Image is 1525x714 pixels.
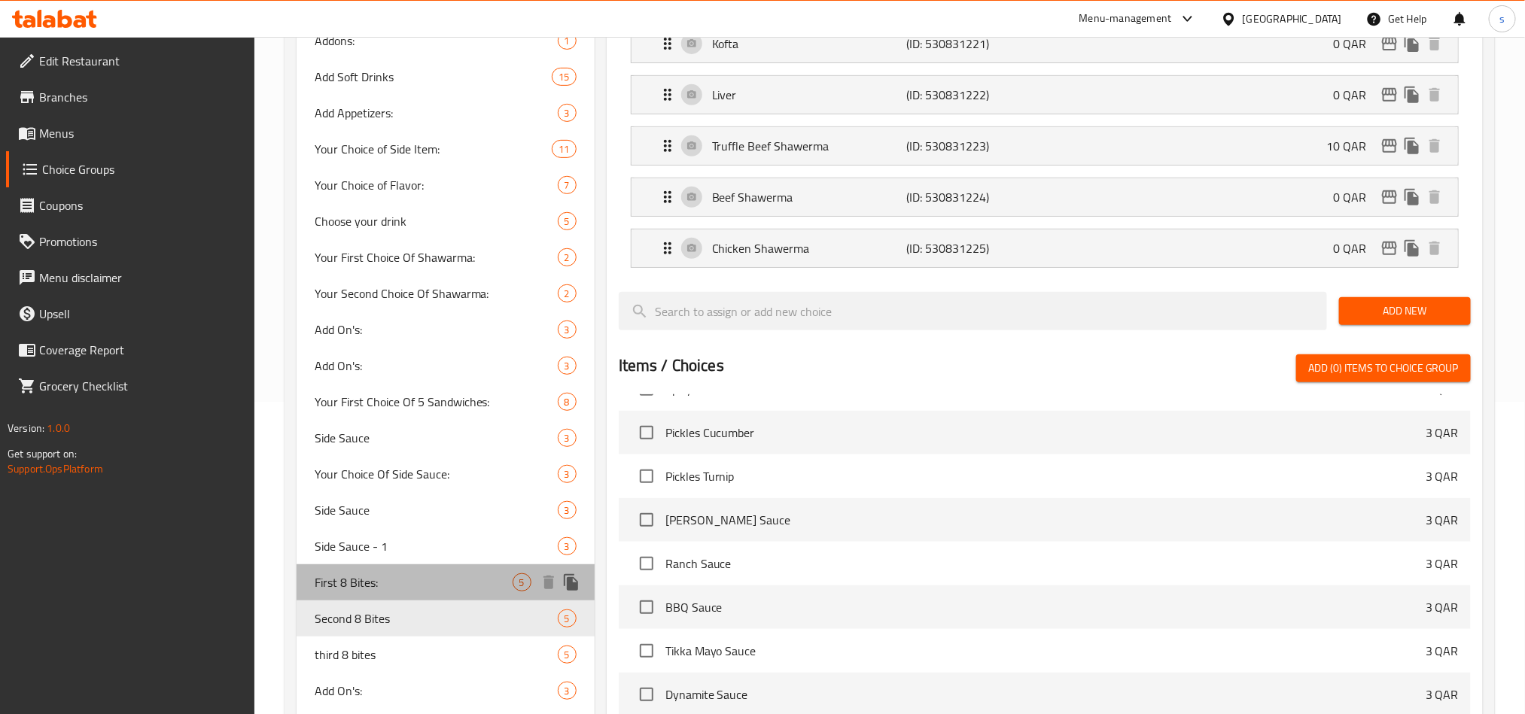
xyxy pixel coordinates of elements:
[315,682,558,700] span: Add On's:
[1378,237,1401,260] button: edit
[559,178,576,193] span: 7
[1401,135,1423,157] button: duplicate
[297,420,595,456] div: Side Sauce3
[1378,32,1401,55] button: edit
[631,417,662,448] span: Select choice
[315,104,558,122] span: Add Appetizers:
[315,140,552,158] span: Your Choice of Side Item:
[552,68,576,86] div: Choices
[6,43,254,79] a: Edit Restaurant
[632,25,1458,62] div: Expand
[297,637,595,673] div: third 8 bites5
[39,196,242,214] span: Coupons
[6,79,254,115] a: Branches
[558,176,577,194] div: Choices
[632,76,1458,114] div: Expand
[559,106,576,120] span: 3
[1308,359,1459,378] span: Add (0) items to choice group
[297,131,595,167] div: Your Choice of Side Item:11
[559,287,576,301] span: 2
[619,120,1471,172] li: Expand
[1426,424,1459,442] p: 3 QAR
[712,86,906,104] p: Liver
[558,465,577,483] div: Choices
[559,612,576,626] span: 5
[8,459,103,479] a: Support.OpsPlatform
[906,239,1036,257] p: (ID: 530831225)
[1426,685,1459,703] p: 3 QAR
[1401,84,1423,106] button: duplicate
[559,684,576,698] span: 3
[1333,188,1378,206] p: 0 QAR
[297,59,595,95] div: Add Soft Drinks15
[619,18,1471,69] li: Expand
[619,172,1471,223] li: Expand
[631,591,662,623] span: Select choice
[558,104,577,122] div: Choices
[47,418,70,438] span: 1.0.0
[559,431,576,445] span: 3
[906,86,1036,104] p: (ID: 530831222)
[6,115,254,151] a: Menus
[297,600,595,637] div: Second 8 Bites5
[297,311,595,348] div: Add On's:3
[712,239,906,257] p: Chicken Shawerma
[1426,598,1459,616] p: 3 QAR
[8,418,44,438] span: Version:
[632,229,1458,267] div: Expand
[619,69,1471,120] li: Expand
[39,269,242,287] span: Menu disclaimer
[559,359,576,373] span: 3
[297,95,595,131] div: Add Appetizers:3
[297,384,595,420] div: Your First Choice Of 5 Sandwiches:8
[297,167,595,203] div: Your Choice of Flavor:7
[558,429,577,447] div: Choices
[906,188,1036,206] p: (ID: 530831224)
[558,357,577,375] div: Choices
[315,429,558,447] span: Side Sauce
[39,305,242,323] span: Upsell
[559,467,576,482] span: 3
[559,648,576,662] span: 5
[558,537,577,555] div: Choices
[1296,354,1471,382] button: Add (0) items to choice group
[297,673,595,709] div: Add On's:3
[1426,467,1459,485] p: 3 QAR
[631,460,662,492] span: Select choice
[558,321,577,339] div: Choices
[297,239,595,275] div: Your First Choice Of Shawarma:2
[1333,86,1378,104] p: 0 QAR
[1423,135,1446,157] button: delete
[39,232,242,251] span: Promotions
[1243,11,1342,27] div: [GEOGRAPHIC_DATA]
[315,609,558,627] span: Second 8 Bites
[558,248,577,266] div: Choices
[619,223,1471,274] li: Expand
[1401,186,1423,208] button: duplicate
[552,140,576,158] div: Choices
[558,682,577,700] div: Choices
[315,176,558,194] span: Your Choice of Flavor:
[632,127,1458,165] div: Expand
[297,564,595,600] div: First 8 Bites:5deleteduplicate
[665,511,1426,529] span: [PERSON_NAME] Sauce
[1351,302,1459,321] span: Add New
[315,465,558,483] span: Your Choice Of Side Sauce:
[906,137,1036,155] p: (ID: 530831223)
[1378,84,1401,106] button: edit
[39,377,242,395] span: Grocery Checklist
[558,212,577,230] div: Choices
[665,598,1426,616] span: BBQ Sauce
[1426,380,1459,398] p: 3 QAR
[631,548,662,579] span: Select choice
[8,444,77,463] span: Get support on:
[6,151,254,187] a: Choice Groups
[559,214,576,229] span: 5
[297,348,595,384] div: Add On's:3
[1378,186,1401,208] button: edit
[665,642,1426,660] span: Tikka Mayo Sauce
[6,332,254,368] a: Coverage Report
[39,341,242,359] span: Coverage Report
[632,178,1458,216] div: Expand
[297,275,595,311] div: Your Second Choice Of Shawarma:2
